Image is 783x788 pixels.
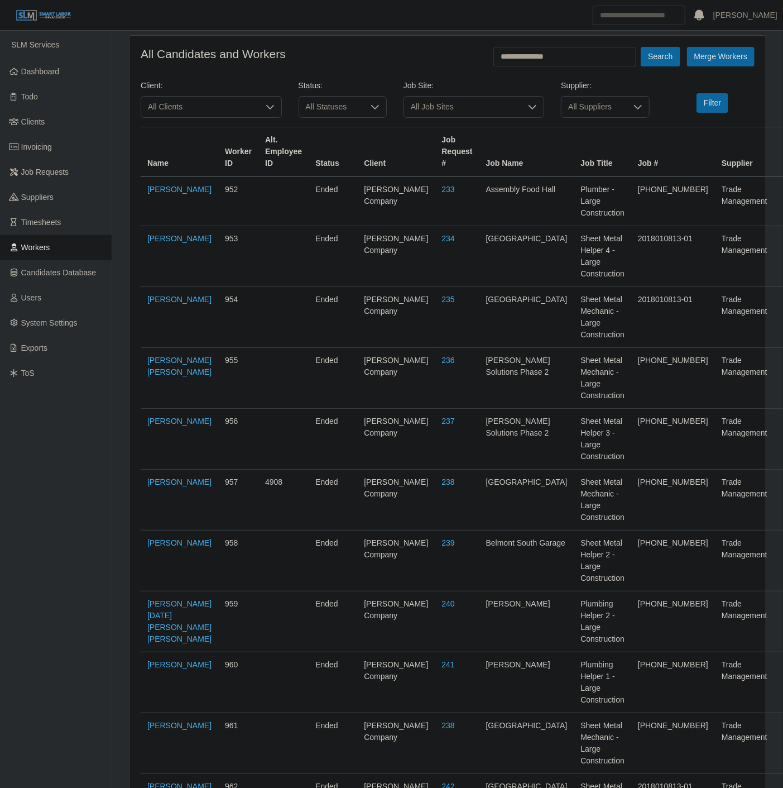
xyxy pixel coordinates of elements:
span: Invoicing [21,142,52,151]
label: Client: [141,80,163,92]
a: 239 [441,538,454,547]
td: [PERSON_NAME] Company [357,176,435,226]
span: Suppliers [21,193,54,202]
td: [PHONE_NUMBER] [631,713,715,774]
button: Filter [696,93,728,113]
td: [PERSON_NAME] Company [357,287,435,348]
span: SLM Services [11,40,59,49]
a: 234 [441,234,454,243]
td: Sheet Metal Mechanic - Large Construction [574,713,631,774]
span: Dashboard [21,67,60,76]
td: ended [309,591,357,652]
td: ended [309,713,357,774]
td: [GEOGRAPHIC_DATA] [479,287,574,348]
td: Sheet Metal Helper 2 - Large Construction [574,531,631,591]
td: [PHONE_NUMBER] [631,591,715,652]
a: 241 [441,660,454,669]
a: [PERSON_NAME] [147,721,212,730]
td: ended [309,652,357,713]
td: 2018010813-01 [631,287,715,348]
td: 958 [218,531,258,591]
label: Status: [299,80,323,92]
td: ended [309,176,357,226]
td: ended [309,348,357,409]
th: Job Name [479,127,574,177]
th: Client [357,127,435,177]
a: 238 [441,721,454,730]
td: ended [309,409,357,470]
td: 957 [218,470,258,531]
a: [PERSON_NAME] [147,538,212,547]
td: Sheet Metal Helper 4 - Large Construction [574,226,631,287]
label: Job Site: [403,80,434,92]
td: 959 [218,591,258,652]
a: [PERSON_NAME] [147,234,212,243]
span: Todo [21,92,38,101]
a: 237 [441,417,454,426]
span: System Settings [21,318,78,327]
span: All Job Sites [404,97,522,117]
img: SLM Logo [16,9,71,22]
td: [PHONE_NUMBER] [631,470,715,531]
td: Assembly Food Hall [479,176,574,226]
td: [PERSON_NAME] Company [357,409,435,470]
a: [PERSON_NAME] [147,295,212,304]
h4: All Candidates and Workers [141,47,286,61]
input: Search [593,6,685,25]
td: 961 [218,713,258,774]
td: Sheet Metal Mechanic - Large Construction [574,287,631,348]
td: 953 [218,226,258,287]
th: Job # [631,127,715,177]
td: [PHONE_NUMBER] [631,176,715,226]
span: All Suppliers [561,97,626,117]
td: ended [309,531,357,591]
td: Plumbing Helper 2 - Large Construction [574,591,631,652]
td: 956 [218,409,258,470]
label: Supplier: [561,80,592,92]
td: 952 [218,176,258,226]
td: 954 [218,287,258,348]
td: [PHONE_NUMBER] [631,409,715,470]
a: [PERSON_NAME] [147,185,212,194]
span: Workers [21,243,50,252]
span: Clients [21,117,45,126]
td: Belmont South Garage [479,531,574,591]
button: Merge Workers [687,47,755,66]
span: All Statuses [299,97,364,117]
td: [PERSON_NAME] Solutions Phase 2 [479,409,574,470]
td: Sheet Metal Helper 3 - Large Construction [574,409,631,470]
td: [PERSON_NAME] Company [357,348,435,409]
td: [GEOGRAPHIC_DATA] [479,470,574,531]
a: [PERSON_NAME] [147,417,212,426]
td: [PERSON_NAME] Company [357,591,435,652]
a: [PERSON_NAME] [DATE][PERSON_NAME] [PERSON_NAME] [147,599,212,643]
span: Users [21,293,42,302]
td: [GEOGRAPHIC_DATA] [479,713,574,774]
td: 955 [218,348,258,409]
a: 235 [441,295,454,304]
td: ended [309,287,357,348]
th: Status [309,127,357,177]
a: 233 [441,185,454,194]
span: Job Requests [21,168,69,176]
td: [PERSON_NAME] Company [357,652,435,713]
button: Search [641,47,680,66]
span: Timesheets [21,218,61,227]
td: [PHONE_NUMBER] [631,348,715,409]
th: Alt. Employee ID [258,127,309,177]
td: Sheet Metal Mechanic - Large Construction [574,348,631,409]
th: Job Title [574,127,631,177]
td: [PERSON_NAME] Company [357,713,435,774]
td: ended [309,226,357,287]
td: Plumbing Helper 1 - Large Construction [574,652,631,713]
td: [PERSON_NAME] Company [357,531,435,591]
a: 238 [441,477,454,486]
td: ended [309,470,357,531]
span: All Clients [141,97,259,117]
span: Candidates Database [21,268,97,277]
a: [PERSON_NAME] [PERSON_NAME] [147,356,212,376]
td: [PERSON_NAME] Company [357,226,435,287]
td: 2018010813-01 [631,226,715,287]
td: 4908 [258,470,309,531]
td: Sheet Metal Mechanic - Large Construction [574,470,631,531]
